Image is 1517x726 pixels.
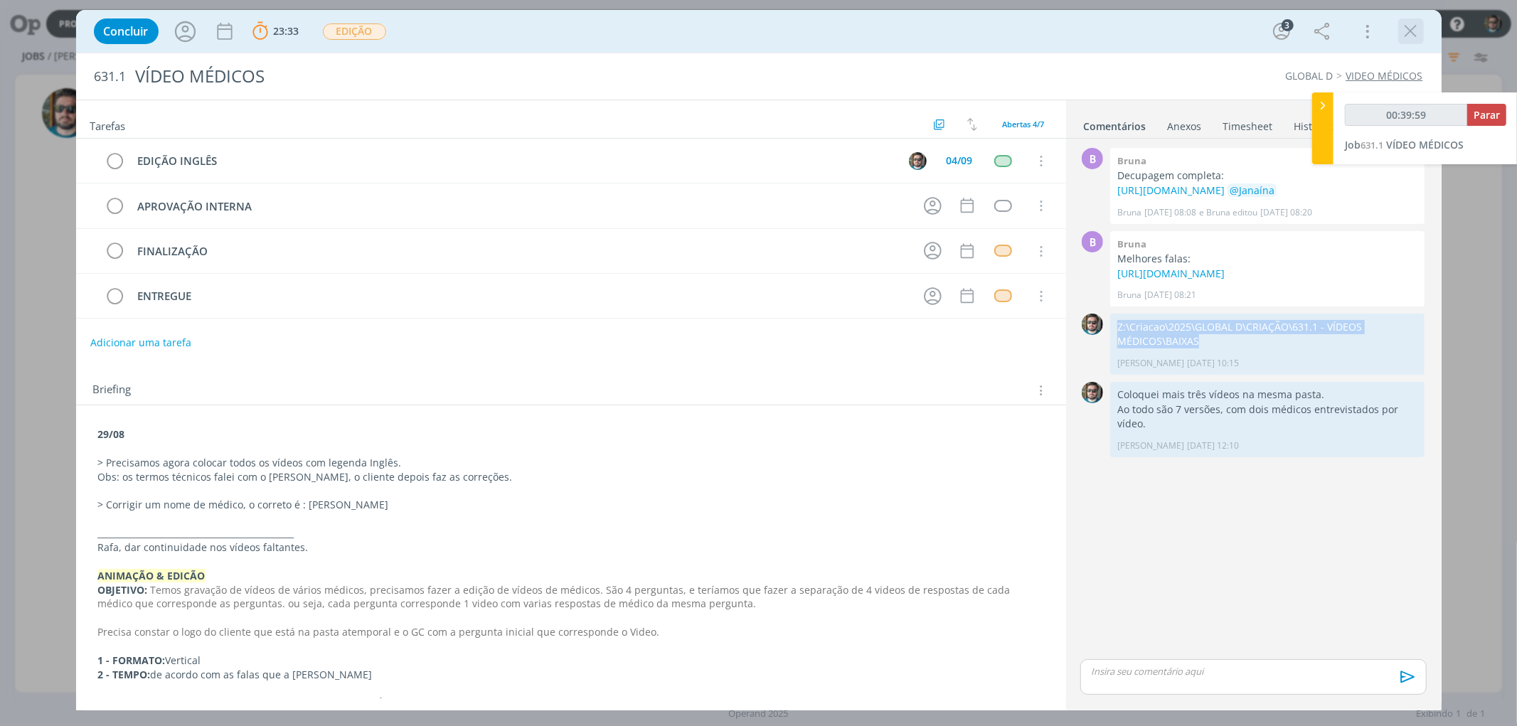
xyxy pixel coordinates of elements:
[323,23,386,40] span: EDIÇÃO
[98,498,1044,512] p: > Corrigir um nome de médico, o correto é : [PERSON_NAME]
[1117,357,1184,370] p: [PERSON_NAME]
[1117,267,1225,280] a: [URL][DOMAIN_NAME]
[1082,148,1103,169] div: B
[1386,138,1464,151] span: VÍDEO MÉDICOS
[1117,439,1184,452] p: [PERSON_NAME]
[132,152,896,170] div: EDIÇÃO INGLÊS
[1260,206,1312,219] span: [DATE] 08:20
[1117,237,1146,250] b: Bruna
[1117,169,1417,183] p: Decupagem completa:
[93,381,132,400] span: Briefing
[1230,183,1274,197] span: @Janaína
[907,150,929,171] button: R
[98,569,206,582] strong: ANIMAÇÃO & EDICÃO
[1003,119,1045,129] span: Abertas 4/7
[947,156,973,166] div: 04/09
[1117,206,1141,219] p: Bruna
[98,470,1044,484] p: Obs: os termos técnicos falei com o [PERSON_NAME], o cliente depois faz as correções.
[132,287,911,305] div: ENTREGUE
[1346,69,1423,82] a: VIDEO MÉDICOS
[132,242,911,260] div: FINALIZAÇÃO
[104,26,149,37] span: Concluir
[1270,20,1293,43] button: 3
[98,653,1044,668] p: Vertical
[1144,289,1196,301] span: [DATE] 08:21
[909,152,927,170] img: R
[1345,138,1464,151] a: Job631.1VÍDEO MÉDICOS
[1117,388,1417,402] p: Coloquei mais três vídeos na mesma pasta.
[1144,206,1196,219] span: [DATE] 08:08
[1199,206,1257,219] span: e Bruna editou
[1361,139,1383,151] span: 631.1
[1223,113,1274,134] a: Timesheet
[1467,104,1506,126] button: Parar
[1286,69,1334,82] a: GLOBAL D
[98,668,1044,682] p: de acordo com as falas que a [PERSON_NAME]
[90,116,126,133] span: Tarefas
[1082,314,1103,335] img: R
[98,526,1044,540] p: ______________________________________________
[90,330,192,356] button: Adicionar uma tarefa
[98,583,1013,611] span: Temos gravação de vídeos de vários médicos, precisamos fazer a edição de vídeos de médicos. São 4...
[322,23,387,41] button: EDIÇÃO
[1083,113,1147,134] a: Comentários
[1082,382,1103,403] img: R
[98,540,1044,555] p: Rafa, dar continuidade nos vídeos faltantes.
[1474,108,1500,122] span: Parar
[1187,357,1239,370] span: [DATE] 10:15
[1117,320,1417,349] p: Z:\Criacao\2025\GLOBAL D\CRIAÇÃO\631.1 - VÍDEOS MÉDICOS\BAIXAS
[98,625,660,639] span: Precisa constar o logo do cliente que está na pasta atemporal e o GC com a pergunta inicial que c...
[1117,289,1141,301] p: Bruna
[76,10,1442,710] div: dialog
[1168,119,1202,134] div: Anexos
[1117,154,1146,167] b: Bruna
[98,668,151,681] strong: 2 - TEMPO:
[967,118,977,131] img: arrow-down-up.svg
[1117,183,1225,197] a: [URL][DOMAIN_NAME]
[98,456,1044,470] p: > Precisamos agora colocar todos os vídeos com legenda Inglês.
[132,198,911,215] div: APROVAÇÃO INTERNA
[94,18,159,44] button: Concluir
[1082,231,1103,252] div: B
[98,653,166,667] strong: 1 - FORMATO:
[1117,402,1417,432] p: Ao todo são 7 versões, com dois médicos entrevistados por vídeo.
[129,59,863,94] div: VÍDEO MÉDICOS
[98,583,148,597] strong: OBJETIVO:
[249,20,303,43] button: 23:33
[95,69,127,85] span: 631.1
[274,24,299,38] span: 23:33
[1117,252,1417,266] p: Melhores falas:
[1187,439,1239,452] span: [DATE] 12:10
[1294,113,1337,134] a: Histórico
[98,696,402,710] span: PASTA com os arquivos: P:\Criacao\2025\GLOBAL D\PROVISÓRIO
[98,427,125,441] strong: 29/08
[1282,19,1294,31] div: 3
